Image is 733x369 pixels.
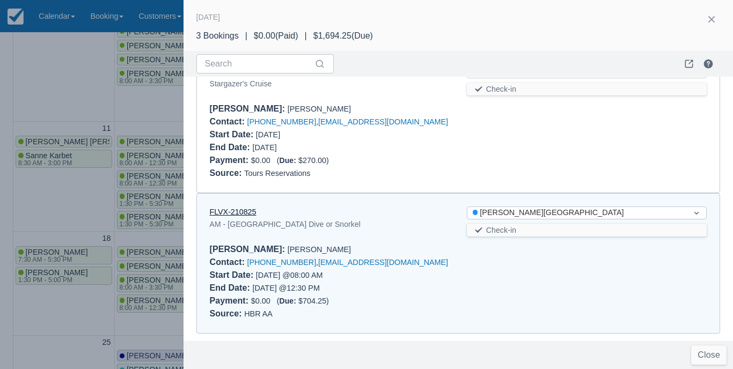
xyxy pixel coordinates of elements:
[254,29,298,42] div: $0.00 ( Paid )
[210,130,256,139] div: Start Date :
[313,29,373,42] div: $1,694.25 ( Due )
[196,11,221,24] div: [DATE]
[247,258,317,267] a: [PHONE_NUMBER]
[210,257,247,267] div: Contact :
[210,128,450,141] div: [DATE]
[210,168,245,178] div: Source :
[210,208,256,216] a: FLVX-210825
[210,167,707,180] div: Tours Reservations
[210,256,707,269] div: ,
[280,297,298,305] div: Due:
[467,224,707,237] button: Check-in
[247,117,317,126] a: [PHONE_NUMBER]
[298,29,313,42] div: |
[210,283,253,292] div: End Date :
[210,269,450,282] div: [DATE] @ 08:00 AM
[210,102,707,115] div: [PERSON_NAME]
[239,29,254,42] div: |
[210,296,251,305] div: Payment :
[210,117,247,126] div: Contact :
[210,156,251,165] div: Payment :
[210,307,707,320] div: HBR AA
[210,143,253,152] div: End Date :
[318,117,448,126] a: [EMAIL_ADDRESS][DOMAIN_NAME]
[210,218,450,231] div: AM - [GEOGRAPHIC_DATA] Dive or Snorkel
[691,208,702,218] span: Dropdown icon
[210,77,450,90] div: Stargazer's Cruise
[467,83,707,95] button: Check-in
[210,104,288,113] div: [PERSON_NAME] :
[210,270,256,279] div: Start Date :
[210,154,707,167] div: $0.00
[210,294,707,307] div: $0.00
[210,243,707,256] div: [PERSON_NAME]
[277,156,329,165] span: ( $270.00 )
[691,345,727,365] button: Close
[210,309,245,318] div: Source :
[210,115,707,128] div: ,
[210,245,288,254] div: [PERSON_NAME] :
[318,258,448,267] a: [EMAIL_ADDRESS][DOMAIN_NAME]
[473,207,681,219] div: [PERSON_NAME][GEOGRAPHIC_DATA]
[277,297,329,305] span: ( $704.25 )
[210,141,450,154] div: [DATE]
[196,29,239,42] div: 3 Bookings
[280,156,298,165] div: Due:
[205,54,312,73] input: Search
[210,282,450,294] div: [DATE] @ 12:30 PM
